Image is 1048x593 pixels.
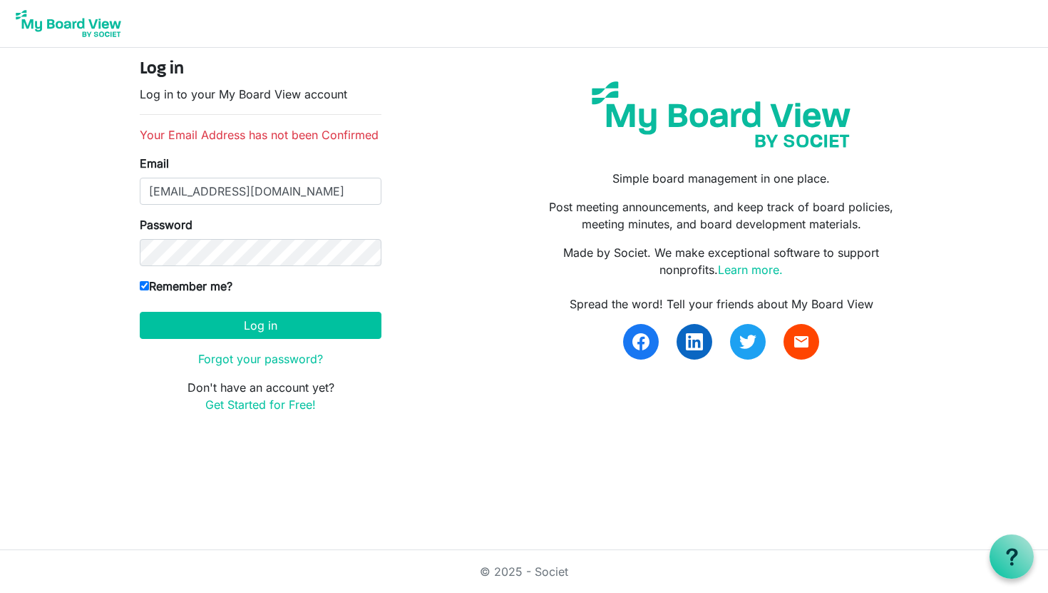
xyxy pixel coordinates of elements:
[140,312,381,339] button: Log in
[581,71,861,158] img: my-board-view-societ.svg
[686,333,703,350] img: linkedin.svg
[140,278,232,295] label: Remember me?
[739,333,756,350] img: twitter.svg
[784,324,819,360] a: email
[718,263,783,277] a: Learn more.
[140,216,192,233] label: Password
[140,126,381,143] li: Your Email Address has not been Confirmed
[535,198,908,233] p: Post meeting announcements, and keep track of board policies, meeting minutes, and board developm...
[535,295,908,313] div: Spread the word! Tell your friends about My Board View
[793,333,810,350] span: email
[535,170,908,187] p: Simple board management in one place.
[140,281,149,290] input: Remember me?
[140,86,381,103] p: Log in to your My Board View account
[205,397,316,412] a: Get Started for Free!
[198,352,323,366] a: Forgot your password?
[480,564,568,579] a: © 2025 - Societ
[632,333,649,350] img: facebook.svg
[535,244,908,278] p: Made by Societ. We make exceptional software to support nonprofits.
[11,6,125,41] img: My Board View Logo
[140,59,381,80] h4: Log in
[140,379,381,413] p: Don't have an account yet?
[140,155,169,172] label: Email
